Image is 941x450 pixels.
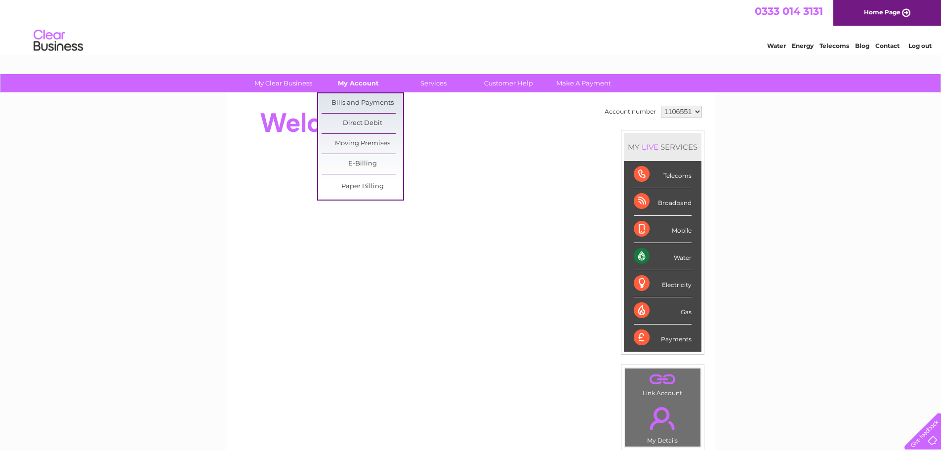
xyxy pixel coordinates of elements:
[243,74,324,92] a: My Clear Business
[627,401,698,436] a: .
[634,325,692,351] div: Payments
[634,270,692,297] div: Electricity
[875,42,900,49] a: Contact
[624,133,701,161] div: MY SERVICES
[634,216,692,243] div: Mobile
[908,42,932,49] a: Log out
[322,93,403,113] a: Bills and Payments
[602,103,658,120] td: Account number
[767,42,786,49] a: Water
[792,42,814,49] a: Energy
[634,161,692,188] div: Telecoms
[33,26,83,56] img: logo.png
[322,177,403,197] a: Paper Billing
[624,368,701,399] td: Link Account
[640,142,660,152] div: LIVE
[393,74,474,92] a: Services
[819,42,849,49] a: Telecoms
[755,5,823,17] a: 0333 014 3131
[634,297,692,325] div: Gas
[468,74,549,92] a: Customer Help
[318,74,399,92] a: My Account
[627,371,698,388] a: .
[634,188,692,215] div: Broadband
[322,114,403,133] a: Direct Debit
[238,5,704,48] div: Clear Business is a trading name of Verastar Limited (registered in [GEOGRAPHIC_DATA] No. 3667643...
[322,134,403,154] a: Moving Premises
[624,399,701,447] td: My Details
[543,74,624,92] a: Make A Payment
[634,243,692,270] div: Water
[322,154,403,174] a: E-Billing
[855,42,869,49] a: Blog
